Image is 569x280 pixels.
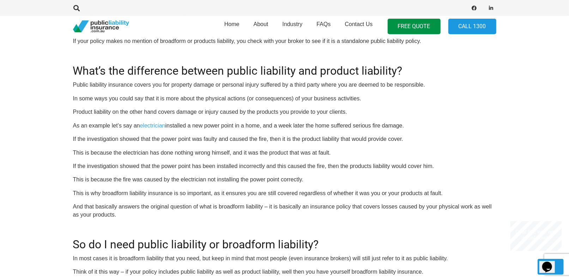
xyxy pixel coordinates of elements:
[73,229,496,251] h2: So do I need public liability or broadform liability?
[510,221,562,251] iframe: chat widget
[73,162,496,170] p: If the investigation showed that the power point has been installed incorrectly and this caused t...
[538,259,564,275] a: Back to top
[70,5,84,11] a: Search
[73,203,496,219] p: And that basically answers the original question of what is broadform liability – it is basically...
[140,123,165,129] a: electrician
[73,268,496,276] p: Think of it this way – if your policy includes public liability as well as product liability, wel...
[309,14,338,39] a: FAQs
[539,252,562,273] iframe: chat widget
[247,14,276,39] a: About
[73,95,496,102] p: In some ways you could say that it is more about the physical actions (or consequences) of your b...
[224,21,240,27] span: Home
[73,122,496,130] p: As an example let’s say an installed a new power point in a home, and a week later the home suffe...
[275,14,309,39] a: Industry
[73,189,496,197] p: This is why broadform liability insurance is so important, as it ensures you are still covered re...
[448,19,496,35] a: Call 1300
[338,14,380,39] a: Contact Us
[73,255,496,262] p: In most cases it is broadform liability that you need, but keep in mind that most people (even in...
[73,56,496,77] h2: What’s the difference between public liability and product liability?
[73,20,129,33] a: pli_logotransparent
[254,21,268,27] span: About
[486,3,496,13] a: LinkedIn
[73,149,496,157] p: This is because the electrician has done nothing wrong himself, and it was the product that was a...
[73,135,496,143] p: If the investigation showed that the power point was faulty and caused the fire, then it is the p...
[217,14,247,39] a: Home
[470,3,479,13] a: Facebook
[73,37,496,45] p: If your policy makes no mention of broadform or products liability, you check with your broker to...
[73,176,496,183] p: This is because the fire was caused by the electrician not installing the power point correctly.
[282,21,302,27] span: Industry
[388,19,441,35] a: FREE QUOTE
[345,21,373,27] span: Contact Us
[73,81,496,89] p: Public liability insurance covers you for property damage or personal injury suffered by a third ...
[316,21,331,27] span: FAQs
[73,108,496,116] p: Product liability on the other hand covers damage or injury caused by the products you provide to...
